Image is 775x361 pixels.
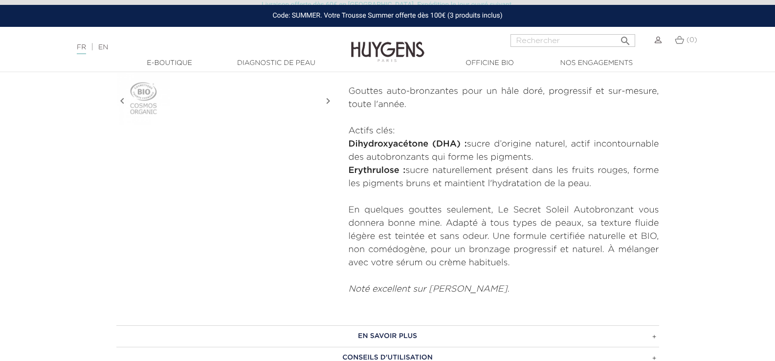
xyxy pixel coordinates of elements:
[227,58,325,68] a: Diagnostic de peau
[349,138,659,164] p: sucre d’origine naturel, actif incontournable des autobronzants qui forme les pigments.
[116,325,659,347] a: EN SAVOIR PLUS
[121,58,219,68] a: E-Boutique
[349,125,659,138] p: Actifs clés:
[620,32,631,44] i: 
[349,140,467,149] strong: Dihydroxyacétone (DHA) :
[510,34,635,47] input: Rechercher
[322,77,334,126] i: 
[349,285,509,294] em: Noté excellent sur [PERSON_NAME].
[349,204,659,270] p: En quelques gouttes seulement, Le Secret Soleil Autobronzant vous donnera bonne mine. Adapté à to...
[548,58,645,68] a: Nos engagements
[349,164,659,191] p: sucre naturellement présent dans les fruits rouges, forme les pigments bruns et maintient l'hydra...
[349,85,659,111] p: Gouttes auto-bronzantes pour un hâle doré, progressif et sur-mesure, toute l'année.
[98,44,108,51] a: EN
[72,42,315,53] div: |
[116,130,334,253] iframe: Comment appliquer Le Secret Soleil Autobronzant ?
[686,37,697,43] span: (0)
[349,166,406,175] strong: Erythrulose :
[441,58,539,68] a: Officine Bio
[77,44,86,54] a: FR
[351,26,424,64] img: Huygens
[617,31,634,44] button: 
[116,77,128,126] i: 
